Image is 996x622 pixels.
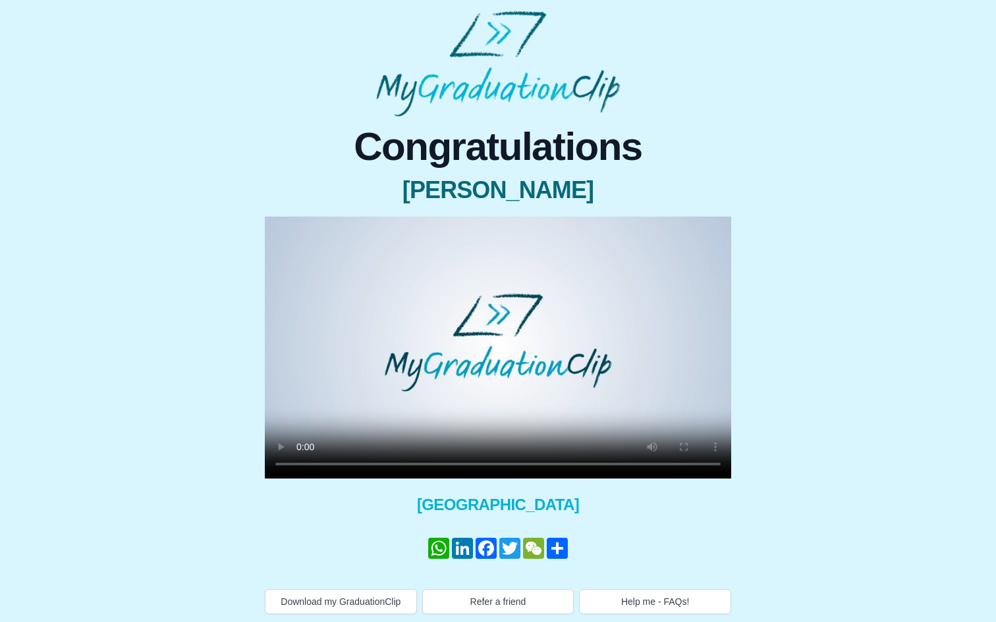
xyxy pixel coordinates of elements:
button: Download my GraduationClip [265,589,417,614]
button: Help me - FAQs! [579,589,731,614]
a: Twitter [498,538,522,559]
span: [PERSON_NAME] [265,177,731,203]
span: [GEOGRAPHIC_DATA] [265,494,731,515]
span: Congratulations [265,127,731,167]
a: WhatsApp [427,538,451,559]
a: Facebook [474,538,498,559]
a: WeChat [522,538,545,559]
img: MyGraduationClip [376,11,620,117]
a: LinkedIn [451,538,474,559]
a: Share [545,538,569,559]
button: Refer a friend [422,589,574,614]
